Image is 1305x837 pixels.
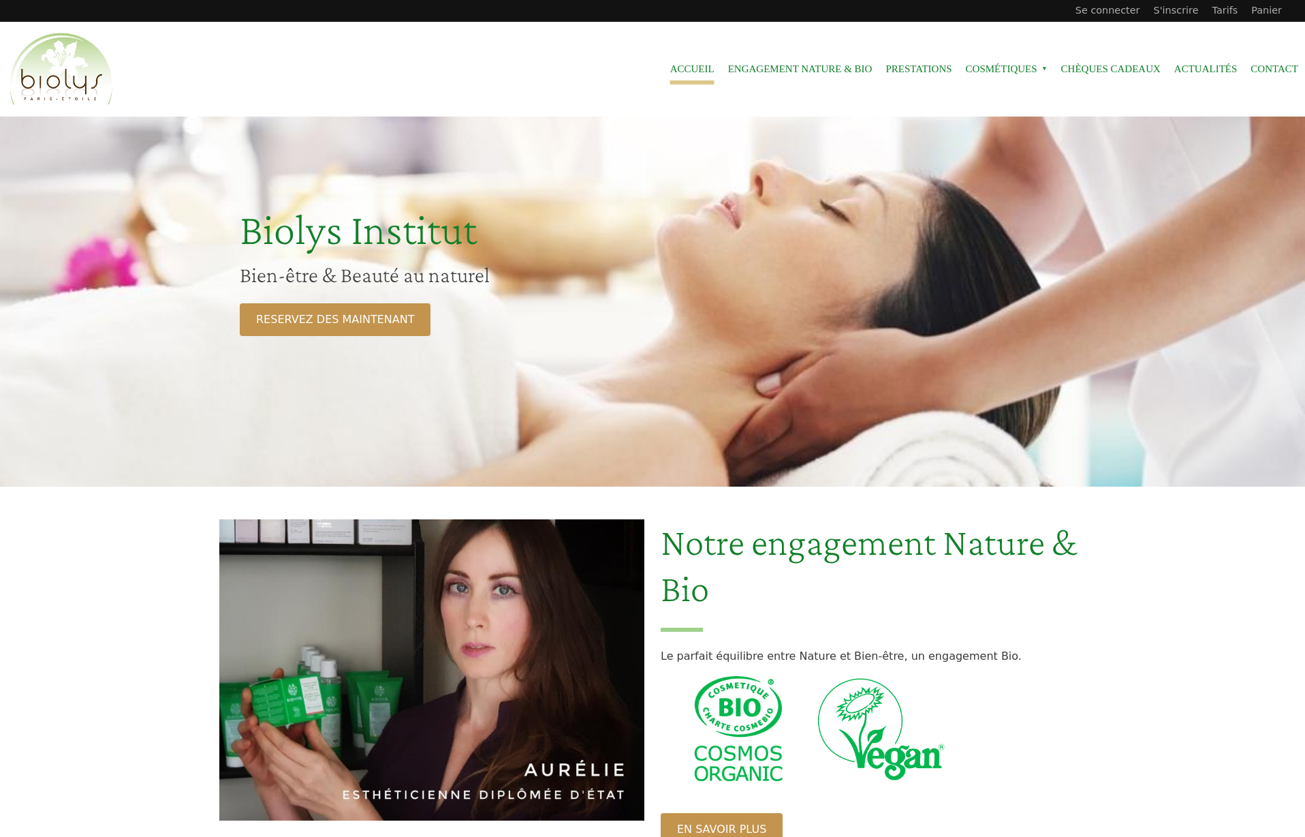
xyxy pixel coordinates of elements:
[728,54,872,85] a: Engagement Nature & Bio
[219,519,644,821] img: Aurelie Biolys
[966,54,1048,85] span: Cosmétiques
[661,519,1086,631] h2: Notre engagement Nature & Bio
[7,31,116,108] img: Accueil
[661,648,1086,665] p: Le parfait équilibre entre Nature et Bien-être, un engagement Bio.
[240,205,477,254] span: Biolys Institut
[661,676,816,781] img: Bio
[1061,54,1161,85] a: Chèques cadeaux
[240,262,776,288] h2: Bien-être & Beauté au naturel
[885,54,952,85] a: Prestations
[1174,54,1238,85] a: Actualités
[240,303,430,336] a: RESERVEZ DES MAINTENANT
[1042,66,1048,72] span: »
[1251,54,1298,85] a: Contact
[670,54,714,85] a: Accueil
[816,675,947,782] img: Vegan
